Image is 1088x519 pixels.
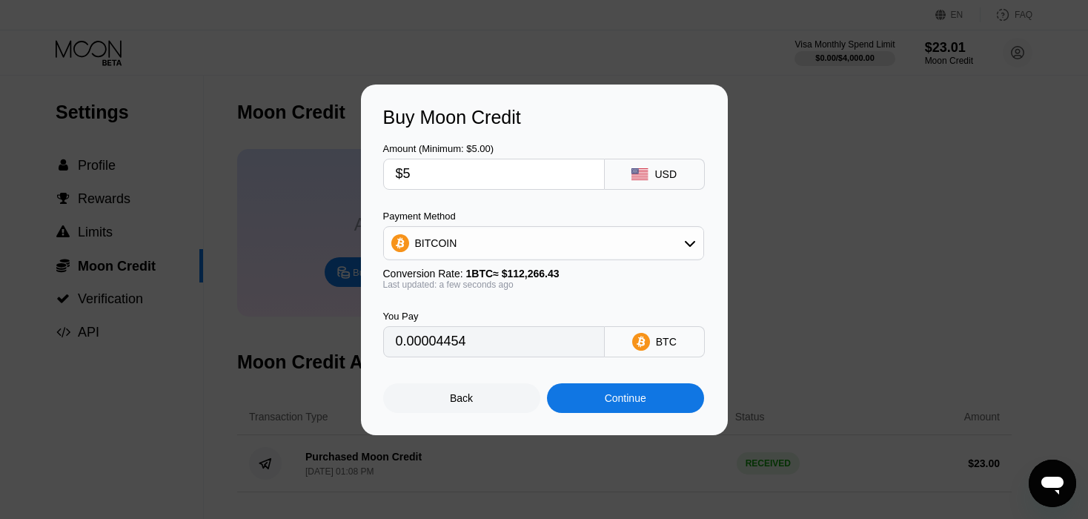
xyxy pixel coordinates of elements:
div: You Pay [383,311,605,322]
div: Back [383,383,540,413]
div: Continue [547,383,704,413]
div: Continue [605,392,646,404]
iframe: Button to launch messaging window [1029,460,1076,507]
div: BITCOIN [415,237,457,249]
span: 1 BTC ≈ $112,266.43 [466,268,560,280]
div: Back [450,392,473,404]
div: Buy Moon Credit [383,107,706,128]
div: Conversion Rate: [383,268,704,280]
div: USD [654,168,677,180]
div: Payment Method [383,211,704,222]
div: BITCOIN [384,228,703,258]
div: Amount (Minimum: $5.00) [383,143,605,154]
div: BTC [656,336,677,348]
div: Last updated: a few seconds ago [383,280,704,290]
input: $0.00 [396,159,592,189]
